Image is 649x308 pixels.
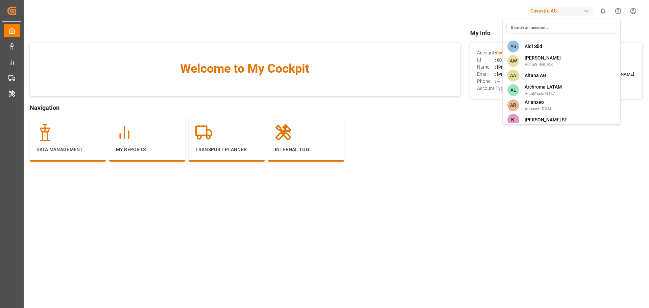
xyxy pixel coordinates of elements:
[525,43,542,50] span: Aldi Süd
[525,106,552,112] span: Arlanxeo-DDAL
[525,84,562,91] span: Archroma LATAM
[525,91,562,97] span: ArchMexic-N1L7
[507,70,519,81] span: AA
[507,99,519,111] span: AR
[525,72,546,79] span: Altana AG
[507,114,519,126] span: B.
[507,41,519,52] span: AS
[507,84,519,96] span: AL
[525,116,567,123] span: [PERSON_NAME] SE
[525,62,561,68] span: AlinaW-4H0IKX
[506,22,617,34] input: Search an account...
[525,99,552,106] span: Arlanxeo
[525,54,561,62] span: [PERSON_NAME]
[507,55,519,67] span: AW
